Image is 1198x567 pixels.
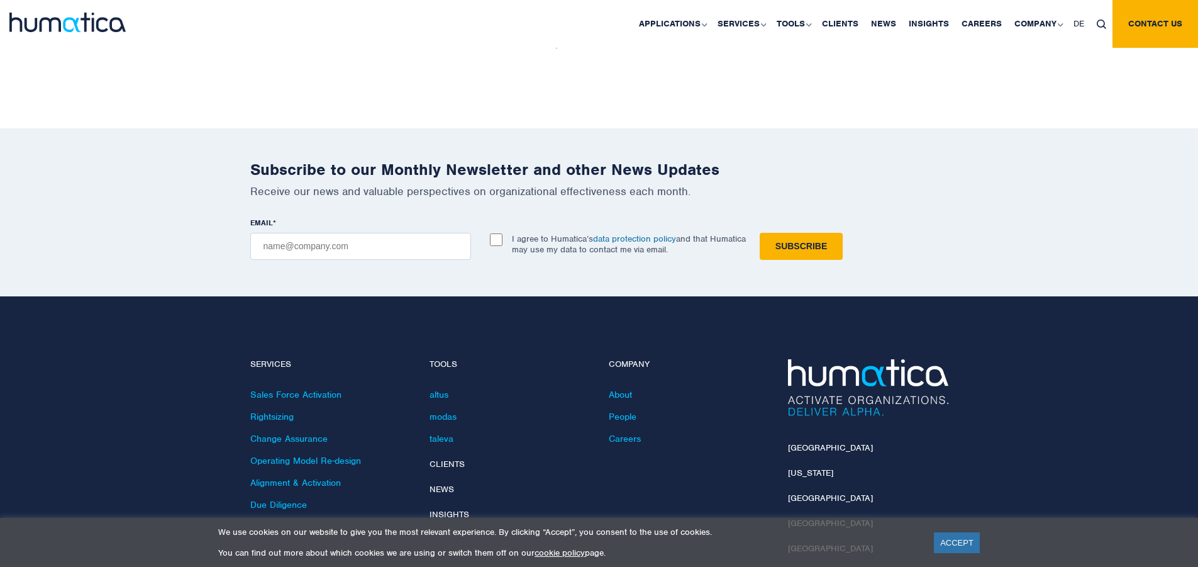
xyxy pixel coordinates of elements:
a: Careers [609,433,641,444]
a: About [609,389,632,400]
a: [GEOGRAPHIC_DATA] [788,442,873,453]
input: I agree to Humatica’sdata protection policyand that Humatica may use my data to contact me via em... [490,233,502,246]
input: name@company.com [250,233,471,260]
span: EMAIL [250,218,273,228]
a: Due Diligence [250,499,307,510]
h4: Tools [430,359,590,370]
a: Clients [430,459,465,469]
a: cookie policy [535,547,585,558]
a: Insights [430,509,469,520]
a: Change Assurance [250,433,328,444]
img: search_icon [1097,20,1106,29]
a: Operating Model Re-design [250,455,361,466]
a: [US_STATE] [788,468,833,478]
h4: Company [609,359,769,370]
h4: Services [250,359,411,370]
a: Rightsizing [250,411,294,422]
img: Humatica [788,359,948,416]
a: People [609,411,636,422]
a: altus [430,389,448,400]
p: Receive our news and valuable perspectives on organizational effectiveness each month. [250,184,948,198]
a: data protection policy [593,233,676,244]
p: I agree to Humatica’s and that Humatica may use my data to contact me via email. [512,233,746,255]
h2: Subscribe to our Monthly Newsletter and other News Updates [250,160,948,179]
a: modas [430,411,457,422]
p: We use cookies on our website to give you the most relevant experience. By clicking “Accept”, you... [218,527,918,537]
a: ACCEPT [934,532,980,553]
a: [GEOGRAPHIC_DATA] [788,493,873,503]
a: taleva [430,433,453,444]
a: Sales Force Activation [250,389,341,400]
a: News [430,484,454,495]
a: Alignment & Activation [250,477,341,488]
span: DE [1073,18,1084,29]
p: You can find out more about which cookies we are using or switch them off on our page. [218,547,918,558]
input: Subscribe [760,233,843,260]
img: logo [9,13,126,32]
